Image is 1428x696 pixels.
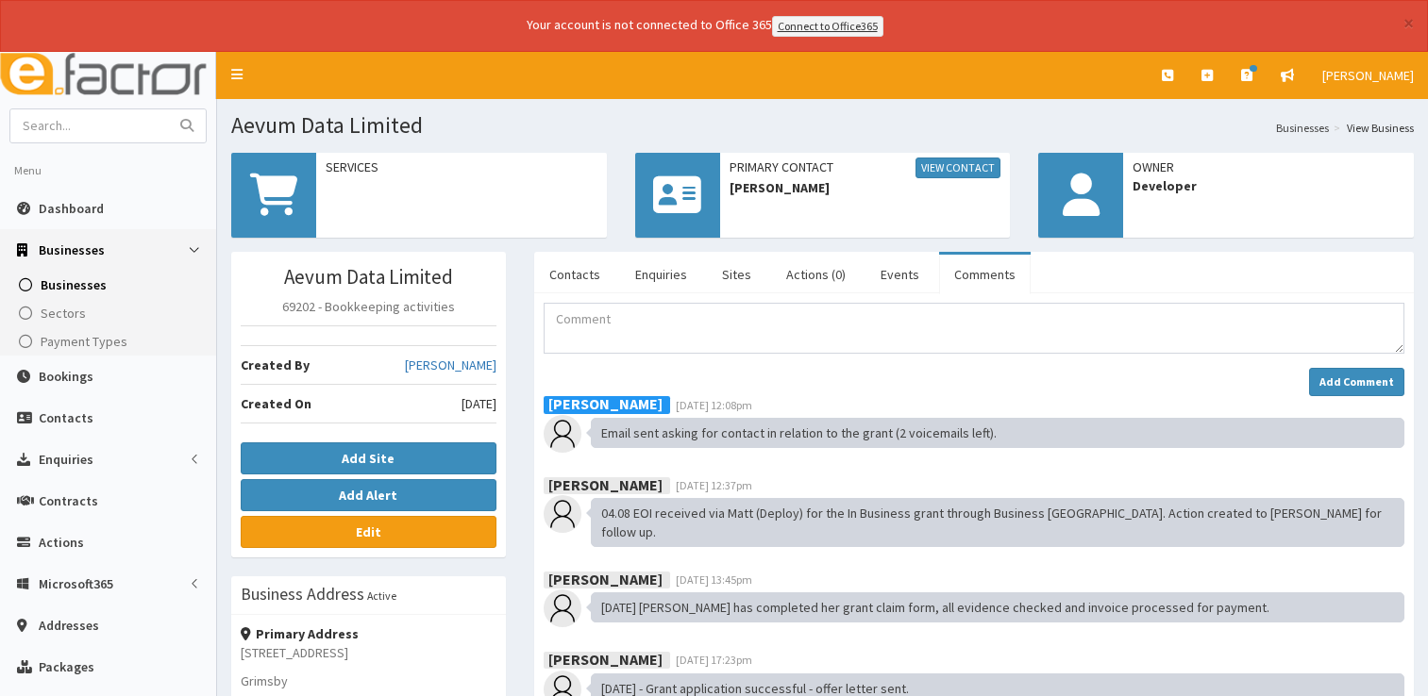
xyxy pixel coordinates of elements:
b: Add Alert [339,487,397,504]
span: Microsoft365 [39,575,113,592]
p: [STREET_ADDRESS] [241,643,496,662]
input: Search... [10,109,169,142]
a: [PERSON_NAME] [1308,52,1428,99]
a: Actions (0) [771,255,861,294]
span: Owner [1133,157,1404,176]
span: Enquiries [39,451,93,468]
a: Events [865,255,934,294]
b: Edit [356,523,381,540]
a: Edit [241,516,496,548]
span: [DATE] 13:45pm [676,572,752,587]
span: Services [326,157,597,176]
a: Enquiries [620,255,702,294]
button: Add Comment [1309,368,1404,396]
p: 69202 - Bookkeeping activities [241,297,496,316]
span: Addresses [39,617,99,634]
b: [PERSON_NAME] [548,649,663,668]
a: Businesses [5,271,216,299]
b: Add Site [342,450,395,467]
li: View Business [1329,120,1414,136]
b: [PERSON_NAME] [548,474,663,493]
span: Contracts [39,492,98,509]
span: [DATE] 12:37pm [676,478,752,492]
a: View Contact [916,157,1000,178]
span: Businesses [41,276,107,293]
strong: Add Comment [1319,374,1394,389]
b: Created On [241,395,311,412]
span: [PERSON_NAME] [730,178,1001,197]
span: [DATE] 17:23pm [676,653,752,667]
a: Payment Types [5,327,216,356]
h3: Aevum Data Limited [241,266,496,288]
div: [DATE] [PERSON_NAME] has completed her grant claim form, all evidence checked and invoice process... [591,592,1404,622]
span: Payment Types [41,333,127,350]
span: Businesses [39,241,105,258]
b: [PERSON_NAME] [548,569,663,588]
span: Packages [39,658,94,675]
a: Sites [707,255,766,294]
span: [DATE] 12:08pm [676,398,752,412]
strong: Primary Address [241,625,359,642]
button: × [1403,13,1414,33]
a: Connect to Office365 [772,16,883,37]
span: [PERSON_NAME] [1322,67,1414,84]
a: Businesses [1276,120,1329,136]
a: [PERSON_NAME] [405,356,496,374]
span: Dashboard [39,200,104,217]
a: Comments [939,255,1031,294]
h3: Business Address [241,586,364,603]
span: [DATE] [462,394,496,413]
span: Contacts [39,409,93,426]
div: Your account is not connected to Office 365 [153,15,1257,37]
h1: Aevum Data Limited [231,113,1414,138]
div: Email sent asking for contact in relation to the grant (2 voicemails left). [591,418,1404,448]
p: Grimsby [241,671,496,690]
textarea: Comment [544,303,1404,354]
a: Contacts [534,255,615,294]
span: Sectors [41,305,86,322]
a: Sectors [5,299,216,327]
b: Created By [241,356,310,373]
div: 04.08 EOI received via Matt (Deploy) for the In Business grant through Business [GEOGRAPHIC_DATA]... [591,498,1404,547]
span: Developer [1133,176,1404,195]
span: Bookings [39,368,93,385]
span: Actions [39,534,84,551]
b: [PERSON_NAME] [548,394,663,413]
button: Add Alert [241,479,496,511]
span: Primary Contact [730,157,1001,178]
small: Active [367,588,396,603]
